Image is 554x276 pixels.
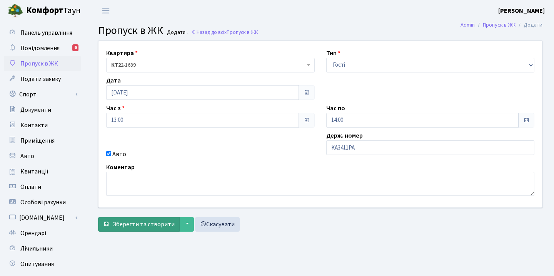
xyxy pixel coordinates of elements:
[483,21,516,29] a: Пропуск в ЖК
[106,76,121,85] label: Дата
[516,21,542,29] li: Додати
[20,59,58,68] span: Пропуск в ЖК
[72,44,78,51] div: 6
[20,244,53,253] span: Лічильники
[4,179,81,195] a: Оплати
[20,229,46,237] span: Орендарі
[4,25,81,40] a: Панель управління
[227,29,258,36] span: Пропуск в ЖК
[165,29,188,36] small: Додати .
[449,17,554,33] nav: breadcrumb
[4,241,81,256] a: Лічильники
[26,4,63,17] b: Комфорт
[20,121,48,130] span: Контакти
[4,71,81,87] a: Подати заявку
[111,61,305,69] span: <b>КТ2</b>&nbsp;&nbsp;&nbsp;2-1689
[326,131,363,140] label: Держ. номер
[195,217,240,232] a: Скасувати
[20,260,54,268] span: Опитування
[326,140,535,155] input: AA0001AA
[4,148,81,164] a: Авто
[20,152,34,160] span: Авто
[4,133,81,148] a: Приміщення
[4,210,81,226] a: [DOMAIN_NAME]
[20,198,66,207] span: Особові рахунки
[8,3,23,19] img: logo.png
[20,29,72,37] span: Панель управління
[98,23,163,38] span: Пропуск в ЖК
[26,4,81,17] span: Таун
[326,49,340,58] label: Тип
[106,163,135,172] label: Коментар
[113,220,175,229] span: Зберегти та створити
[461,21,475,29] a: Admin
[111,61,121,69] b: КТ2
[326,104,345,113] label: Час по
[112,150,126,159] label: Авто
[106,104,125,113] label: Час з
[106,58,315,72] span: <b>КТ2</b>&nbsp;&nbsp;&nbsp;2-1689
[20,75,61,83] span: Подати заявку
[4,256,81,272] a: Опитування
[20,106,51,114] span: Документи
[498,6,545,15] a: [PERSON_NAME]
[4,118,81,133] a: Контакти
[20,183,41,191] span: Оплати
[20,136,55,145] span: Приміщення
[106,49,138,58] label: Квартира
[20,44,60,52] span: Повідомлення
[4,102,81,118] a: Документи
[498,7,545,15] b: [PERSON_NAME]
[4,56,81,71] a: Пропуск в ЖК
[4,87,81,102] a: Спорт
[4,195,81,210] a: Особові рахунки
[96,4,115,17] button: Переключити навігацію
[4,40,81,56] a: Повідомлення6
[98,217,180,232] button: Зберегти та створити
[191,29,258,36] a: Назад до всіхПропуск в ЖК
[4,226,81,241] a: Орендарі
[20,167,48,176] span: Квитанції
[4,164,81,179] a: Квитанції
